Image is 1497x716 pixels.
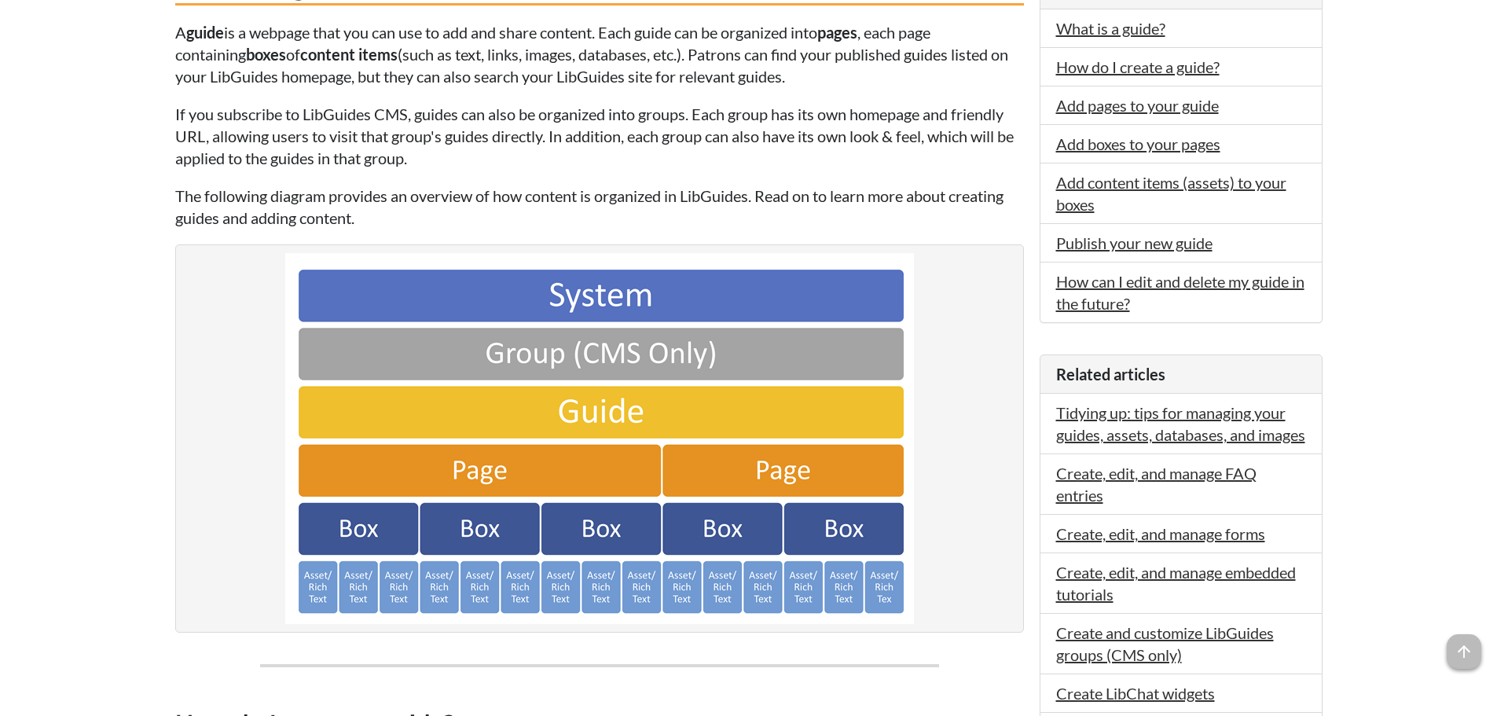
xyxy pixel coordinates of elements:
[1056,524,1265,543] a: Create, edit, and manage forms
[175,103,1024,169] p: If you subscribe to LibGuides CMS, guides can also be organized into groups. Each group has its o...
[1056,19,1165,38] a: What is a guide?
[175,21,1024,87] p: A is a webpage that you can use to add and share content. Each guide can be organized into , each...
[1056,134,1220,153] a: Add boxes to your pages
[1056,623,1274,664] a: Create and customize LibGuides groups (CMS only)
[246,45,286,64] strong: boxes
[300,45,398,64] strong: content items
[1447,634,1481,669] span: arrow_upward
[1056,173,1286,214] a: Add content items (assets) to your boxes
[1056,684,1215,703] a: Create LibChat widgets
[1056,365,1165,384] span: Related articles
[817,23,857,42] strong: pages
[186,23,224,42] strong: guide
[1056,96,1219,115] a: Add pages to your guide
[285,253,914,624] img: Diagram of the content hierarchy in LibGuides, from System to Guides to Assets
[1056,272,1304,313] a: How can I edit and delete my guide in the future?
[1056,403,1305,444] a: Tidying up: tips for managing your guides, assets, databases, and images
[1056,57,1220,76] a: How do I create a guide?
[1056,563,1296,604] a: Create, edit, and manage embedded tutorials
[175,185,1024,229] p: The following diagram provides an overview of how content is organized in LibGuides. Read on to l...
[1056,464,1257,505] a: Create, edit, and manage FAQ entries
[1056,233,1213,252] a: Publish your new guide
[1447,636,1481,655] a: arrow_upward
